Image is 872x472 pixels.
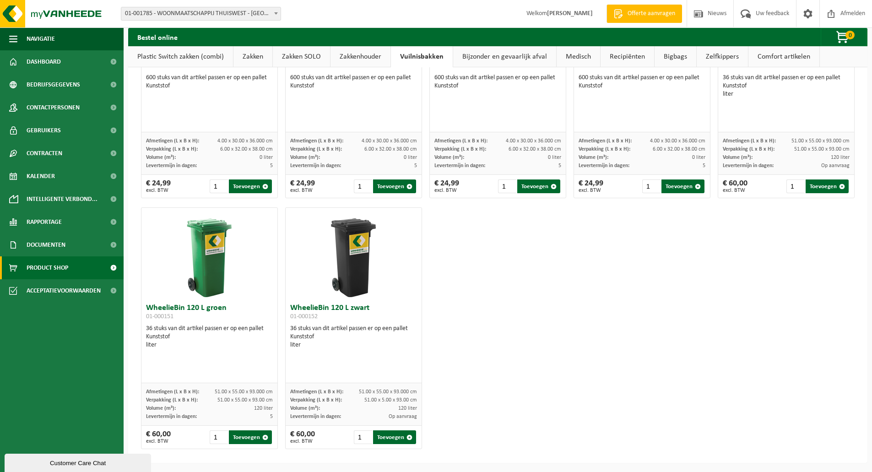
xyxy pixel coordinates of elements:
span: Levertermijn in dagen: [723,163,774,168]
span: Kalender [27,165,55,188]
span: Contracten [27,142,62,165]
span: 0 liter [260,155,273,160]
div: € 24,99 [434,179,459,193]
span: 4.00 x 30.00 x 36.000 cm [362,138,417,144]
span: Verpakking (L x B x H): [579,146,630,152]
span: Afmetingen (L x B x H): [146,389,199,395]
input: 1 [786,179,805,193]
img: 01-000152 [308,208,400,299]
span: excl. BTW [723,188,747,193]
div: 36 stuks van dit artikel passen er op een pallet [290,325,417,349]
div: Kunststof [290,82,417,90]
span: Levertermijn in dagen: [146,414,197,419]
span: Levertermijn in dagen: [434,163,485,168]
span: excl. BTW [146,439,171,444]
span: 0 [845,31,855,39]
span: 0 liter [548,155,561,160]
button: Toevoegen [373,179,416,193]
a: Medisch [557,46,600,67]
span: Verpakking (L x B x H): [146,146,198,152]
span: Levertermijn in dagen: [290,163,341,168]
div: Kunststof [579,82,705,90]
span: 51.00 x 55.00 x 93.00 cm [217,397,273,403]
span: Rapportage [27,211,62,233]
input: 1 [354,430,373,444]
div: Kunststof [434,82,561,90]
span: Verpakking (L x B x H): [146,397,198,403]
span: Volume (m³): [146,155,176,160]
a: Zakkenhouder [330,46,390,67]
span: Acceptatievoorwaarden [27,279,101,302]
span: Verpakking (L x B x H): [290,146,342,152]
h3: WheelieBin 120 L groen [146,304,273,322]
span: Afmetingen (L x B x H): [723,138,776,144]
span: Verpakking (L x B x H): [290,397,342,403]
button: Toevoegen [806,179,849,193]
h3: WheelieBin 120 L zwart [290,304,417,322]
span: 5 [703,163,705,168]
button: Toevoegen [373,430,416,444]
a: Vuilnisbakken [391,46,453,67]
span: Levertermijn in dagen: [290,414,341,419]
input: 1 [354,179,373,193]
div: 600 stuks van dit artikel passen er op een pallet [290,74,417,90]
span: 01-001785 - WOONMAATSCHAPPIJ THUISWEST - ROESELARE [121,7,281,20]
div: € 24,99 [146,179,171,193]
span: 4.00 x 30.00 x 36.000 cm [650,138,705,144]
span: 6.00 x 32.00 x 38.00 cm [364,146,417,152]
div: € 24,99 [290,179,315,193]
span: Levertermijn in dagen: [146,163,197,168]
span: 5 [270,414,273,419]
div: 36 stuks van dit artikel passen er op een pallet [723,74,850,98]
div: liter [290,341,417,349]
div: Kunststof [146,333,273,341]
span: 0 liter [404,155,417,160]
button: Toevoegen [661,179,704,193]
span: 51.00 x 5.00 x 93.00 cm [364,397,417,403]
input: 1 [642,179,661,193]
input: 1 [210,179,228,193]
div: € 60,00 [146,430,171,444]
span: Afmetingen (L x B x H): [290,138,343,144]
span: excl. BTW [290,439,315,444]
h2: Bestel online [128,28,187,46]
span: Volume (m³): [579,155,608,160]
span: excl. BTW [290,188,315,193]
span: Navigatie [27,27,55,50]
span: Volume (m³): [434,155,464,160]
a: Zelfkippers [697,46,748,67]
span: excl. BTW [146,188,171,193]
a: Zakken [233,46,272,67]
div: € 60,00 [290,430,315,444]
div: 600 stuks van dit artikel passen er op een pallet [579,74,705,90]
span: Op aanvraag [821,163,850,168]
a: Zakken SOLO [273,46,330,67]
button: Toevoegen [517,179,560,193]
a: Bigbags [655,46,696,67]
div: liter [146,341,273,349]
span: Afmetingen (L x B x H): [434,138,487,144]
div: € 60,00 [723,179,747,193]
span: Volume (m³): [290,406,320,411]
span: 6.00 x 32.00 x 38.00 cm [220,146,273,152]
span: 120 liter [831,155,850,160]
span: 51.00 x 55.00 x 93.000 cm [215,389,273,395]
span: excl. BTW [579,188,603,193]
span: 5 [270,163,273,168]
button: 0 [821,28,867,46]
img: 01-000151 [164,208,255,299]
span: Dashboard [27,50,61,73]
span: excl. BTW [434,188,459,193]
span: 01-000152 [290,313,318,320]
span: Gebruikers [27,119,61,142]
span: Afmetingen (L x B x H): [290,389,343,395]
span: 120 liter [254,406,273,411]
div: Kunststof [290,333,417,341]
span: 51.00 x 55.00 x 93.00 cm [794,146,850,152]
div: 600 stuks van dit artikel passen er op een pallet [434,74,561,90]
span: 5 [558,163,561,168]
span: 6.00 x 32.00 x 38.00 cm [509,146,561,152]
span: Afmetingen (L x B x H): [146,138,199,144]
strong: [PERSON_NAME] [547,10,593,17]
